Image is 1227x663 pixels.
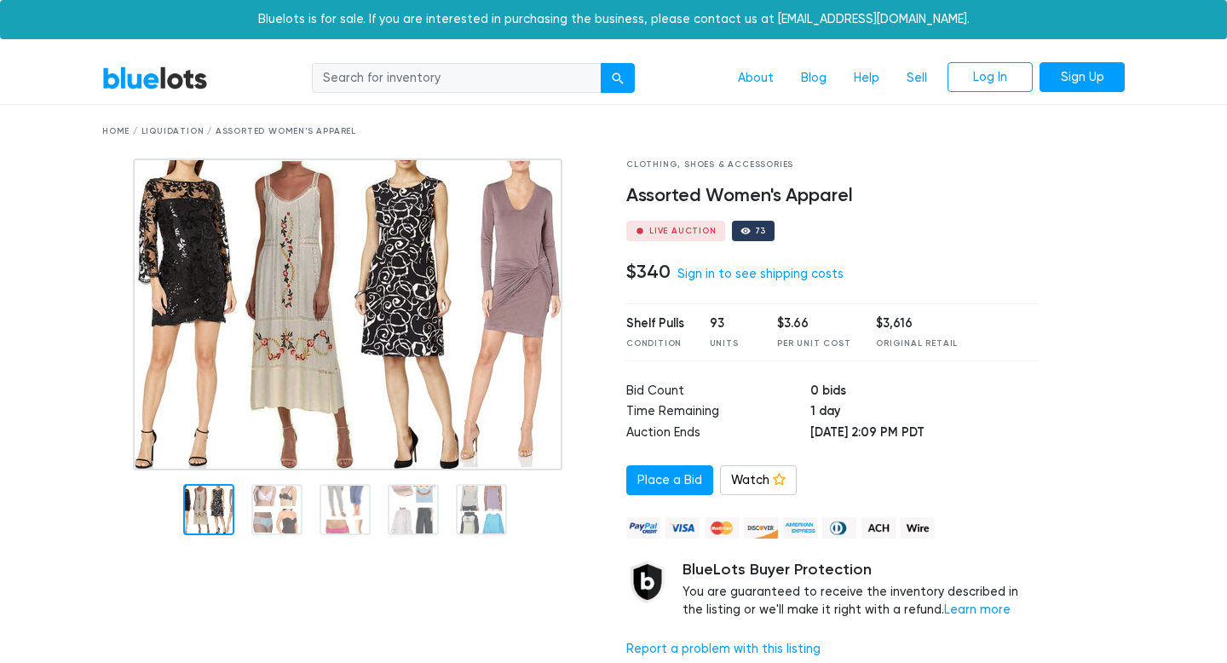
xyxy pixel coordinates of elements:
[626,185,1038,207] h4: Assorted Women's Apparel
[755,227,767,235] div: 73
[683,561,1038,620] div: You are guaranteed to receive the inventory described in the listing or we'll make it right with ...
[810,424,1037,445] td: [DATE] 2:09 PM PDT
[133,159,562,470] img: 593815b8-d6a0-4e67-9baf-786602f88381-1752709325.jpg
[777,314,850,333] div: $3.66
[626,561,669,603] img: buyer_protection_shield-3b65640a83011c7d3ede35a8e5a80bfdfaa6a97447f0071c1475b91a4b0b3d01.png
[626,642,821,656] a: Report a problem with this listing
[861,517,896,539] img: ach-b7992fed28a4f97f893c574229be66187b9afb3f1a8d16a4691d3d3140a8ab00.png
[724,62,787,95] a: About
[665,517,700,539] img: visa-79caf175f036a155110d1892330093d4c38f53c55c9ec9e2c3a54a56571784bb.png
[810,402,1037,424] td: 1 day
[777,337,850,350] div: Per Unit Cost
[787,62,840,95] a: Blog
[810,382,1037,403] td: 0 bids
[626,517,660,539] img: paypal_credit-80455e56f6e1299e8d57f40c0dcee7b8cd4ae79b9eccbfc37e2480457ba36de9.png
[783,517,817,539] img: american_express-ae2a9f97a040b4b41f6397f7637041a5861d5f99d0716c09922aba4e24c8547d.png
[710,337,752,350] div: Units
[626,465,713,496] a: Place a Bid
[944,602,1011,617] a: Learn more
[626,314,684,333] div: Shelf Pulls
[102,66,208,90] a: BlueLots
[626,382,810,403] td: Bid Count
[822,517,856,539] img: diners_club-c48f30131b33b1bb0e5d0e2dbd43a8bea4cb12cb2961413e2f4250e06c020426.png
[710,314,752,333] div: 93
[626,261,671,283] h4: $340
[626,402,810,424] td: Time Remaining
[901,517,935,539] img: wire-908396882fe19aaaffefbd8e17b12f2f29708bd78693273c0e28e3a24408487f.png
[876,337,958,350] div: Original Retail
[312,63,602,94] input: Search for inventory
[744,517,778,539] img: discover-82be18ecfda2d062aad2762c1ca80e2d36a4073d45c9e0ffae68cd515fbd3d32.png
[893,62,941,95] a: Sell
[626,159,1038,171] div: Clothing, Shoes & Accessories
[626,337,684,350] div: Condition
[649,227,717,235] div: Live Auction
[102,125,1125,138] div: Home / Liquidation / Assorted Women's Apparel
[705,517,739,539] img: mastercard-42073d1d8d11d6635de4c079ffdb20a4f30a903dc55d1612383a1b395dd17f39.png
[876,314,958,333] div: $3,616
[683,561,1038,579] h5: BlueLots Buyer Protection
[677,267,844,281] a: Sign in to see shipping costs
[1040,62,1125,93] a: Sign Up
[840,62,893,95] a: Help
[720,465,797,496] a: Watch
[626,424,810,445] td: Auction Ends
[948,62,1033,93] a: Log In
